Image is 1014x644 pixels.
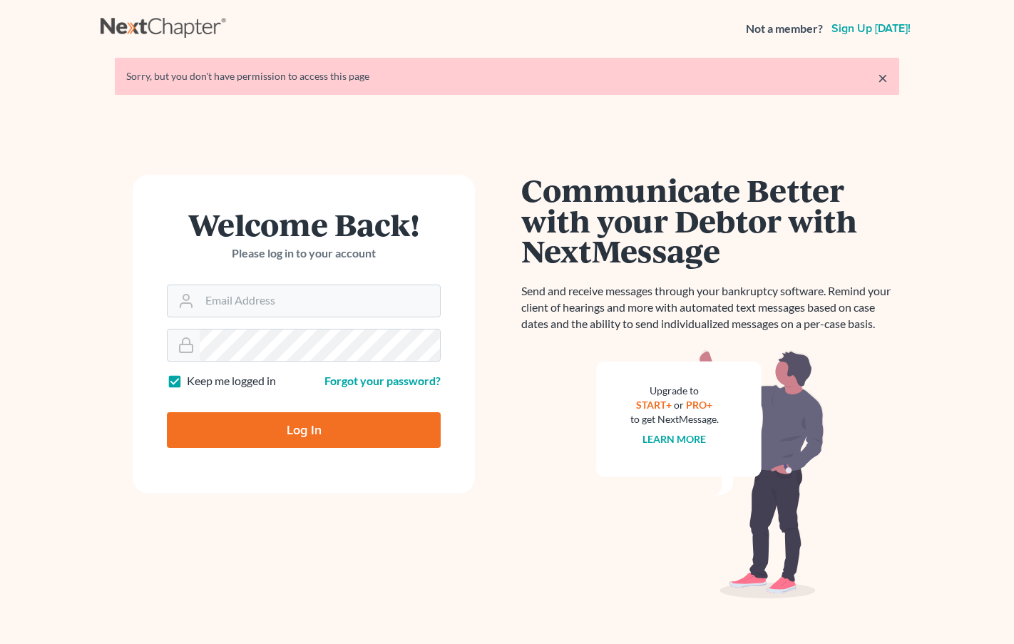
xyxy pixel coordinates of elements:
p: Please log in to your account [167,245,441,262]
input: Log In [167,412,441,448]
strong: Not a member? [746,21,823,37]
a: START+ [637,399,672,411]
p: Send and receive messages through your bankruptcy software. Remind your client of hearings and mo... [521,283,899,332]
div: Upgrade to [630,384,719,398]
a: Sign up [DATE]! [829,23,913,34]
a: PRO+ [687,399,713,411]
a: × [878,69,888,86]
img: nextmessage_bg-59042aed3d76b12b5cd301f8e5b87938c9018125f34e5fa2b7a6b67550977c72.svg [596,349,824,599]
span: or [675,399,685,411]
a: Forgot your password? [324,374,441,387]
input: Email Address [200,285,440,317]
div: to get NextMessage. [630,412,719,426]
a: Learn more [643,433,707,445]
h1: Welcome Back! [167,209,441,240]
h1: Communicate Better with your Debtor with NextMessage [521,175,899,266]
label: Keep me logged in [187,373,276,389]
div: Sorry, but you don't have permission to access this page [126,69,888,83]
